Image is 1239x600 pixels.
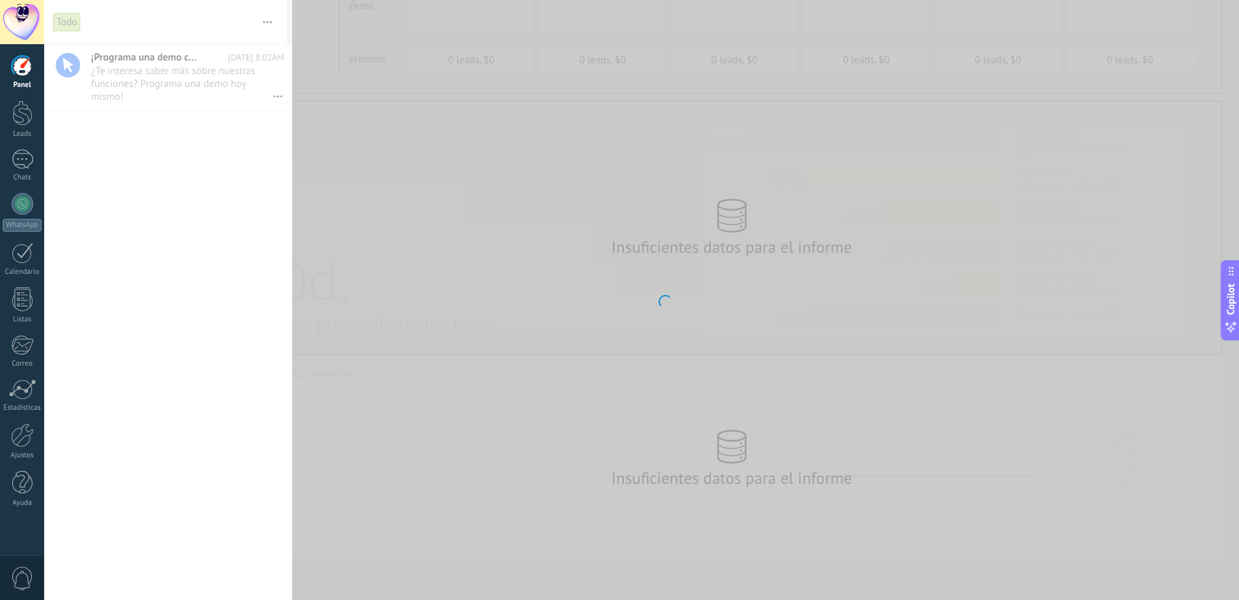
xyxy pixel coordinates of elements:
[3,359,42,368] div: Correo
[3,219,41,232] div: WhatsApp
[3,81,42,90] div: Panel
[3,499,42,508] div: Ayuda
[3,315,42,324] div: Listas
[3,130,42,139] div: Leads
[3,404,42,412] div: Estadísticas
[3,173,42,182] div: Chats
[3,451,42,460] div: Ajustes
[3,268,42,277] div: Calendario
[1224,283,1238,315] span: Copilot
